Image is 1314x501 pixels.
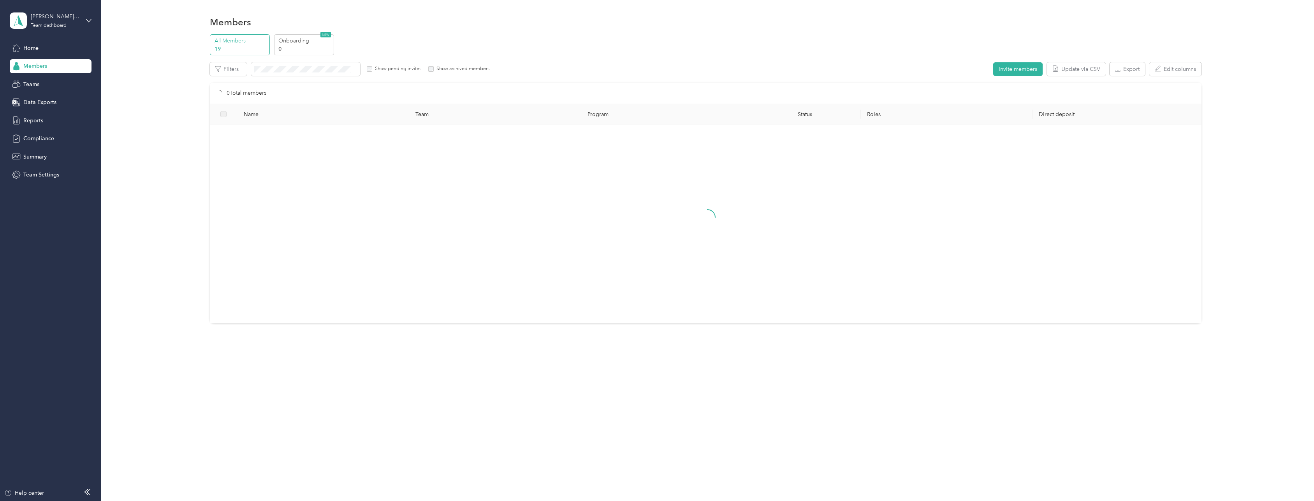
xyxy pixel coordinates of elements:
[23,44,39,52] span: Home
[372,65,421,72] label: Show pending invites
[23,62,47,70] span: Members
[581,104,749,125] th: Program
[1270,457,1314,501] iframe: Everlance-gr Chat Button Frame
[278,45,331,53] p: 0
[215,37,267,45] p: All Members
[320,32,331,37] span: NEW
[227,89,266,97] p: 0 Total members
[4,489,44,497] button: Help center
[23,98,56,106] span: Data Exports
[237,104,410,125] th: Name
[1110,62,1145,76] button: Export
[23,134,54,143] span: Compliance
[23,153,47,161] span: Summary
[1033,104,1205,125] th: Direct deposit
[749,104,861,125] th: Status
[278,37,331,45] p: Onboarding
[1149,62,1201,76] button: Edit columns
[210,62,247,76] button: Filters
[31,23,67,28] div: Team dashboard
[434,65,489,72] label: Show archived members
[993,62,1043,76] button: Invite members
[1047,62,1106,76] button: Update via CSV
[861,104,1033,125] th: Roles
[409,104,581,125] th: Team
[23,116,43,125] span: Reports
[31,12,79,21] div: [PERSON_NAME][EMAIL_ADDRESS][PERSON_NAME][DOMAIN_NAME]
[23,171,59,179] span: Team Settings
[23,80,39,88] span: Teams
[244,111,403,118] span: Name
[215,45,267,53] p: 19
[210,18,251,26] h1: Members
